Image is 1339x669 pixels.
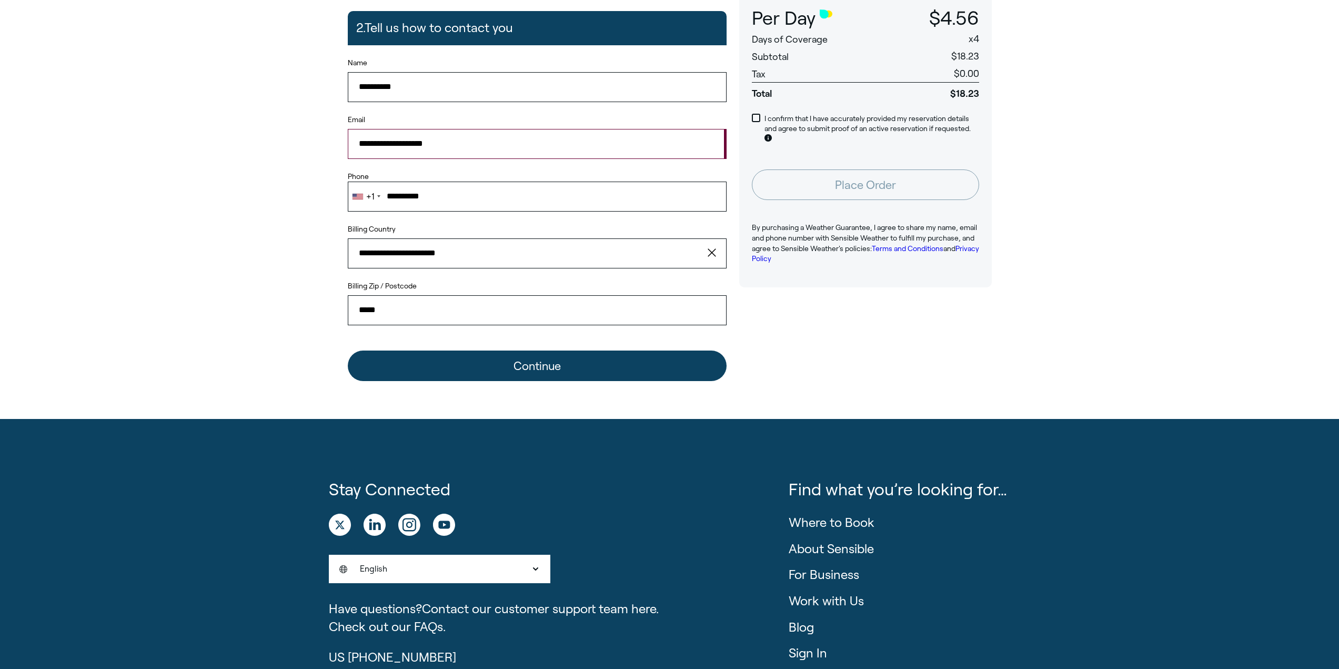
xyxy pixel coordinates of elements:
[789,646,827,660] a: Sign In
[752,169,979,200] button: Place Order
[339,563,387,575] span: English
[348,172,727,182] label: Phone
[951,51,979,62] span: $18.23
[752,223,979,264] p: By purchasing a Weather Guarantee, I agree to share my name, email and phone number with Sensible...
[752,52,789,62] span: Subtotal
[329,648,772,666] li: US
[422,602,659,616] a: Contact our customer support team here.
[348,58,727,68] label: Name
[704,238,727,268] button: clear value
[890,82,979,100] span: $18.23
[789,620,814,634] a: Blog
[752,34,828,45] span: Days of Coverage
[348,224,396,235] label: Billing Country
[789,542,874,556] a: About Sensible
[348,351,727,381] button: Continue
[872,244,943,253] a: Terms and Conditions
[348,182,384,211] div: Telephone country code
[789,567,859,582] a: For Business
[739,304,992,378] iframe: Customer reviews powered by Trustpilot
[348,11,727,45] button: 2.Tell us how to contact you
[969,34,979,44] span: x 4
[954,68,979,79] span: $0.00
[329,600,772,618] p: Have questions?
[929,8,979,28] span: $4.56
[752,82,890,100] span: Total
[789,515,874,530] a: Where to Book
[356,15,513,41] h2: 2. Tell us how to contact you
[752,8,816,29] span: Per Day
[348,115,727,125] label: Email
[348,281,727,292] label: Billing Zip / Postcode
[764,114,979,145] p: I confirm that I have accurately provided my reservation details and agree to submit proof of an ...
[329,478,772,502] h1: Stay Connected
[366,192,374,201] div: +1
[329,620,446,634] a: Check out our FAQs.
[789,478,1010,502] p: Find what you’re looking for…
[752,69,766,79] span: Tax
[348,650,456,664] a: [PHONE_NUMBER]
[789,594,864,608] a: Work with Us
